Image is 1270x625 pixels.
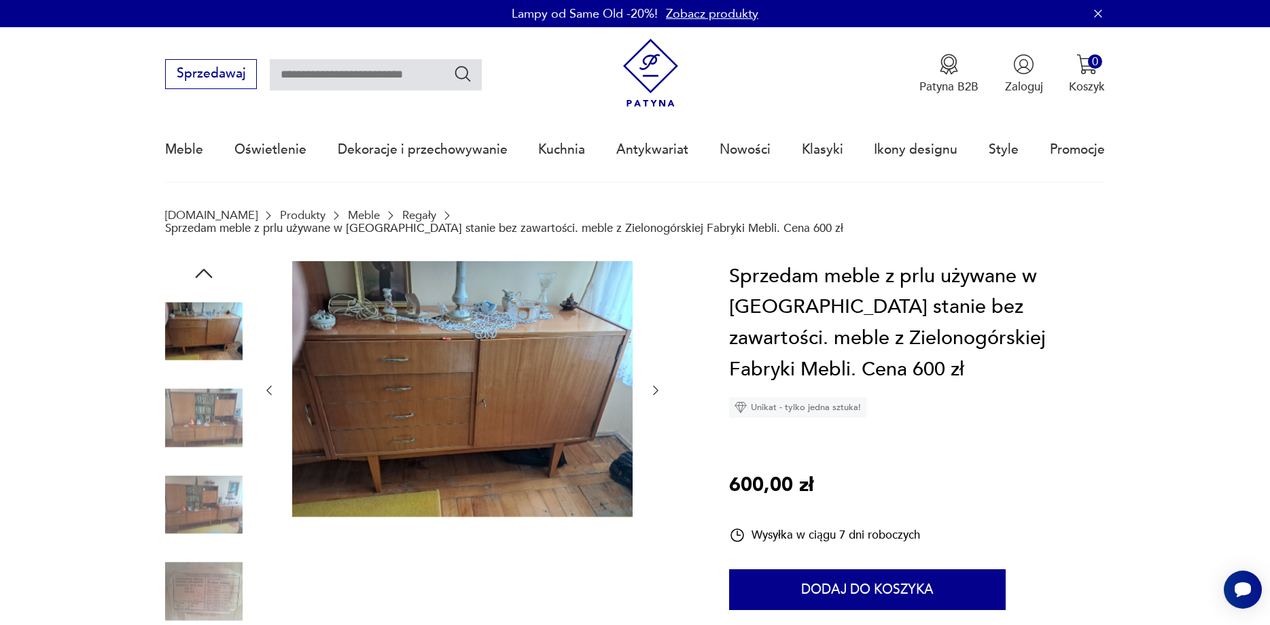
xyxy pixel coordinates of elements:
[165,118,203,181] a: Meble
[1005,54,1043,95] button: Zaloguj
[1050,118,1105,181] a: Promocje
[165,59,257,89] button: Sprzedawaj
[165,69,257,80] a: Sprzedawaj
[292,261,633,517] img: Zdjęcie produktu Sprzedam meble z prlu używane w dobrym stanie bez zawartości. meble z Zielonogór...
[165,466,243,543] img: Zdjęcie produktu Sprzedam meble z prlu używane w dobrym stanie bez zawartości. meble z Zielonogór...
[348,209,380,222] a: Meble
[1013,54,1034,75] img: Ikonka użytkownika
[453,64,473,84] button: Szukaj
[729,397,866,418] div: Unikat - tylko jedna sztuka!
[165,209,258,222] a: [DOMAIN_NAME]
[165,222,843,235] p: Sprzedam meble z prlu używane w [GEOGRAPHIC_DATA] stanie bez zawartości. meble z Zielonogórskiej ...
[729,527,920,543] div: Wysyłka w ciągu 7 dni roboczych
[280,209,325,222] a: Produkty
[735,401,747,413] img: Ikona diamentu
[938,54,959,75] img: Ikona medalu
[616,118,688,181] a: Antykwariat
[729,261,1105,385] h1: Sprzedam meble z prlu używane w [GEOGRAPHIC_DATA] stanie bez zawartości. meble z Zielonogórskiej ...
[729,569,1006,610] button: Dodaj do koszyka
[1224,571,1262,609] iframe: Smartsupp widget button
[1005,79,1043,95] p: Zaloguj
[1088,54,1102,69] div: 0
[919,54,978,95] a: Ikona medaluPatyna B2B
[919,54,978,95] button: Patyna B2B
[616,39,685,107] img: Patyna - sklep z meblami i dekoracjami vintage
[512,5,658,22] p: Lampy od Same Old -20%!
[802,118,843,181] a: Klasyki
[1069,79,1105,95] p: Koszyk
[729,470,813,501] p: 600,00 zł
[538,118,585,181] a: Kuchnia
[165,292,243,370] img: Zdjęcie produktu Sprzedam meble z prlu używane w dobrym stanie bez zawartości. meble z Zielonogór...
[989,118,1019,181] a: Style
[165,379,243,456] img: Zdjęcie produktu Sprzedam meble z prlu używane w dobrym stanie bez zawartości. meble z Zielonogór...
[1076,54,1097,75] img: Ikona koszyka
[919,79,978,95] p: Patyna B2B
[666,5,758,22] a: Zobacz produkty
[720,118,771,181] a: Nowości
[402,209,436,222] a: Regały
[1069,54,1105,95] button: 0Koszyk
[338,118,508,181] a: Dekoracje i przechowywanie
[234,118,306,181] a: Oświetlenie
[874,118,957,181] a: Ikony designu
